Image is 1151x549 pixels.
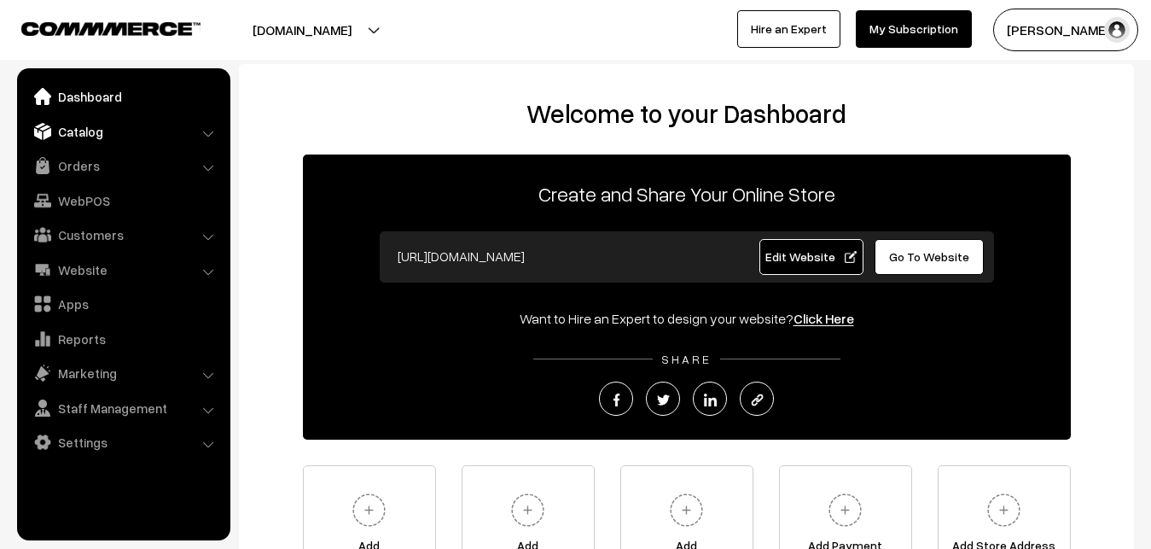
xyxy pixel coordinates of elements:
a: Customers [21,219,224,250]
img: plus.svg [346,487,392,534]
span: Go To Website [889,249,969,264]
h2: Welcome to your Dashboard [256,98,1117,129]
a: Edit Website [759,239,863,275]
a: My Subscription [856,10,972,48]
a: Orders [21,150,224,181]
img: plus.svg [663,487,710,534]
span: Edit Website [765,249,857,264]
img: plus.svg [980,487,1027,534]
a: Click Here [793,310,854,327]
a: Website [21,254,224,285]
a: Reports [21,324,224,354]
a: Marketing [21,358,224,388]
span: SHARE [653,352,720,366]
a: WebPOS [21,185,224,216]
button: [DOMAIN_NAME] [193,9,411,51]
button: [PERSON_NAME] [993,9,1138,51]
a: Settings [21,427,224,458]
img: plus.svg [504,487,551,534]
img: COMMMERCE [21,22,201,35]
a: Staff Management [21,393,224,423]
a: Catalog [21,116,224,147]
div: Want to Hire an Expert to design your website? [303,308,1071,329]
p: Create and Share Your Online Store [303,178,1071,209]
a: Hire an Expert [737,10,840,48]
img: user [1104,17,1130,43]
a: Go To Website [875,239,985,275]
a: Apps [21,289,224,319]
a: COMMMERCE [21,17,171,38]
a: Dashboard [21,81,224,112]
img: plus.svg [822,487,869,534]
